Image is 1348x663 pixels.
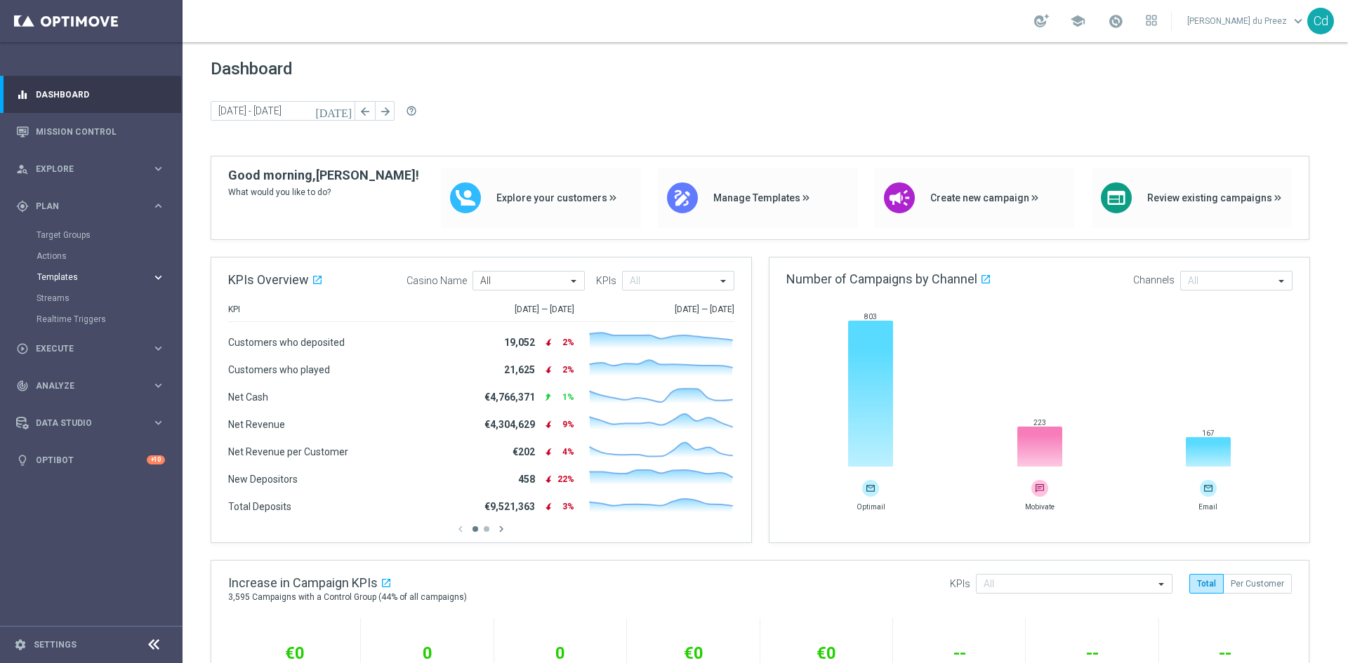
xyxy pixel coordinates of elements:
[15,455,166,466] button: lightbulb Optibot +10
[16,113,165,150] div: Mission Control
[16,88,29,101] i: equalizer
[15,343,166,354] button: play_circle_outline Execute keyboard_arrow_right
[1307,8,1334,34] div: Cd
[152,199,165,213] i: keyboard_arrow_right
[37,267,181,288] div: Templates
[37,246,181,267] div: Actions
[16,200,152,213] div: Plan
[16,417,152,429] div: Data Studio
[36,419,152,427] span: Data Studio
[37,309,181,330] div: Realtime Triggers
[15,163,166,175] button: person_search Explore keyboard_arrow_right
[16,380,29,392] i: track_changes
[37,273,138,281] span: Templates
[1070,13,1085,29] span: school
[1186,11,1307,32] a: [PERSON_NAME] du Preezkeyboard_arrow_down
[37,229,146,241] a: Target Groups
[152,416,165,429] i: keyboard_arrow_right
[16,380,152,392] div: Analyze
[36,344,152,353] span: Execute
[152,271,165,284] i: keyboard_arrow_right
[36,441,147,478] a: Optibot
[152,342,165,355] i: keyboard_arrow_right
[14,638,27,651] i: settings
[16,342,29,355] i: play_circle_outline
[36,165,152,173] span: Explore
[15,380,166,391] button: track_changes Analyze keyboard_arrow_right
[152,162,165,175] i: keyboard_arrow_right
[16,454,29,467] i: lightbulb
[147,455,165,464] div: +10
[16,163,152,175] div: Explore
[1290,13,1306,29] span: keyboard_arrow_down
[37,250,146,262] a: Actions
[152,379,165,392] i: keyboard_arrow_right
[37,272,166,283] button: Templates keyboard_arrow_right
[36,202,152,210] span: Plan
[37,225,181,246] div: Target Groups
[16,441,165,478] div: Optibot
[37,273,152,281] div: Templates
[34,641,77,649] a: Settings
[15,417,166,429] button: Data Studio keyboard_arrow_right
[16,342,152,355] div: Execute
[15,201,166,212] button: gps_fixed Plan keyboard_arrow_right
[37,314,146,325] a: Realtime Triggers
[15,126,166,138] button: Mission Control
[16,76,165,113] div: Dashboard
[36,113,165,150] a: Mission Control
[37,288,181,309] div: Streams
[15,89,166,100] button: equalizer Dashboard
[16,163,29,175] i: person_search
[16,200,29,213] i: gps_fixed
[36,76,165,113] a: Dashboard
[36,382,152,390] span: Analyze
[37,293,146,304] a: Streams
